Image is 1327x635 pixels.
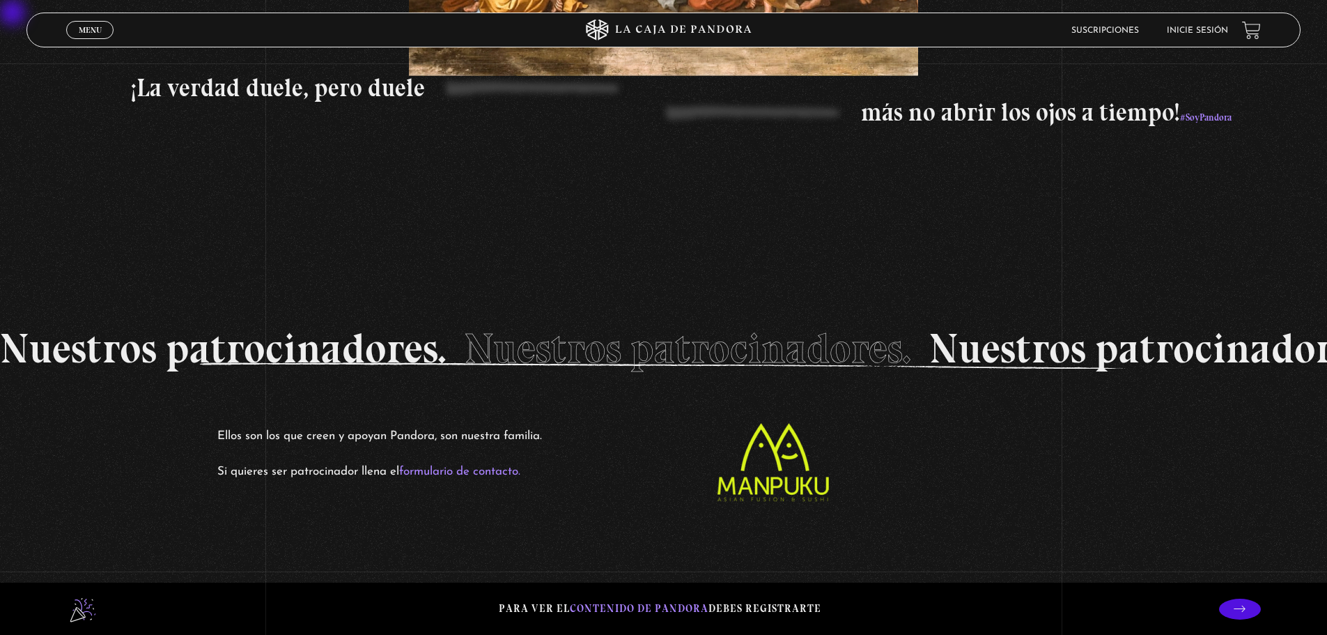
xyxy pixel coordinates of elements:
[1071,26,1139,35] a: Suscripciones
[79,26,102,34] span: Menu
[217,426,553,447] p: Ellos son los que creen y apoyan Pandora, son nuestra familia.
[465,311,929,386] li: Nuestros patrocinadores.
[570,602,708,615] span: contenido de Pandora
[399,466,520,477] a: formulario de contacto.
[74,38,107,47] span: Cerrar
[1167,26,1228,35] a: Inicie sesión
[499,599,821,618] p: Para ver el debes registrarte
[1242,21,1261,40] a: View your shopping cart
[217,461,553,483] p: Si quieres ser patrocinador llena el
[1180,112,1232,123] span: #SoyPandora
